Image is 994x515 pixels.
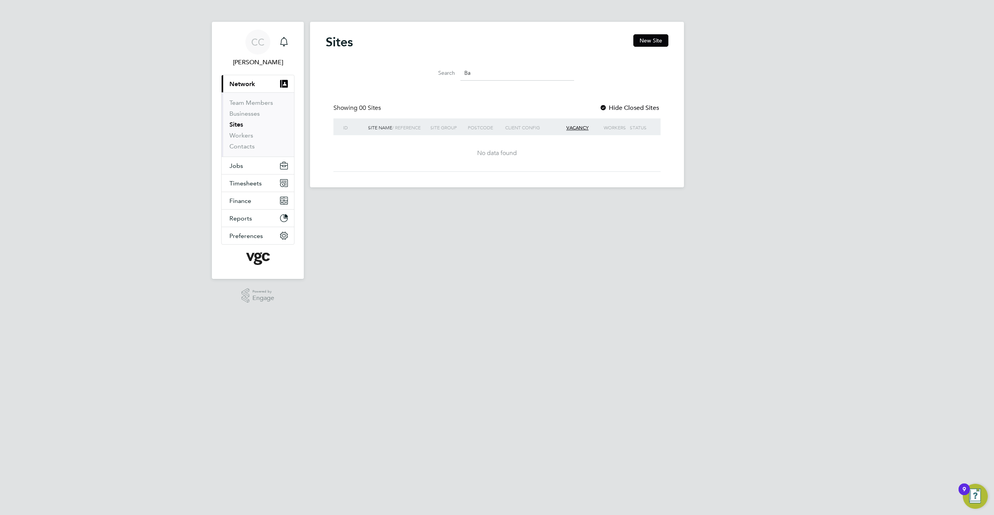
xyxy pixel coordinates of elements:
span: Powered by [252,288,274,295]
button: Reports [222,210,294,227]
a: Workers [229,132,253,139]
a: Businesses [229,110,260,117]
label: Search [420,69,455,76]
span: Preferences [229,232,263,240]
span: Engage [252,295,274,302]
span: / Reference [392,124,421,131]
div: Network [222,92,294,157]
div: Site Name [366,118,428,136]
div: Postcode [466,118,503,136]
button: Network [222,75,294,92]
button: Open Resource Center, 9 new notifications [963,484,988,509]
span: Reports [229,215,252,222]
div: ID [341,118,366,136]
span: Vacancy [566,124,589,131]
div: Site Group [428,118,466,136]
button: Preferences [222,227,294,244]
span: CC [251,37,264,47]
a: Contacts [229,143,255,150]
a: CC[PERSON_NAME] [221,30,294,67]
button: Finance [222,192,294,209]
div: Showing [333,104,382,112]
div: Workers [590,118,628,136]
label: Hide Closed Sites [599,104,659,112]
input: Site name, group, address or client config [460,65,574,81]
a: Sites [229,121,243,128]
img: vgcgroup-logo-retina.png [246,252,270,265]
a: Go to home page [221,252,294,265]
a: Team Members [229,99,273,106]
h2: Sites [326,34,353,50]
span: 00 Sites [359,104,381,112]
div: Client Config [503,118,553,136]
button: Jobs [222,157,294,174]
span: Network [229,80,255,88]
span: Connor Campbell [221,58,294,67]
span: Finance [229,197,251,205]
div: 9 [962,489,966,499]
a: Powered byEngage [241,288,275,303]
button: Timesheets [222,175,294,192]
div: Status [628,118,653,136]
button: New Site [633,34,668,47]
nav: Main navigation [212,22,304,279]
span: Jobs [229,162,243,169]
span: Timesheets [229,180,262,187]
div: No data found [341,149,653,157]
